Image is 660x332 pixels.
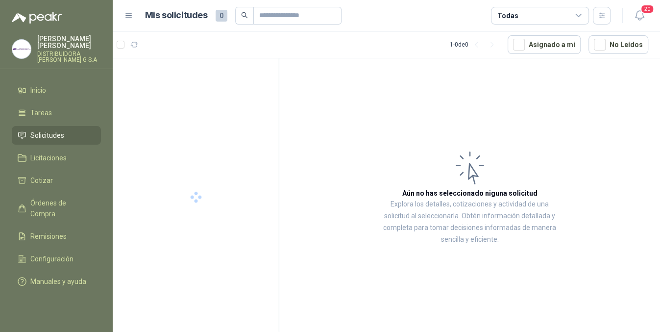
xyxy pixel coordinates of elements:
[30,276,86,287] span: Manuales y ayuda
[12,171,101,190] a: Cotizar
[12,103,101,122] a: Tareas
[12,40,31,58] img: Company Logo
[37,51,101,63] p: DISTRIBUIDORA [PERSON_NAME] G S.A
[30,85,46,96] span: Inicio
[30,175,53,186] span: Cotizar
[30,130,64,141] span: Solicitudes
[588,35,648,54] button: No Leídos
[241,12,248,19] span: search
[640,4,654,14] span: 20
[30,231,67,242] span: Remisiones
[12,227,101,246] a: Remisiones
[450,37,500,52] div: 1 - 0 de 0
[30,153,67,163] span: Licitaciones
[497,10,518,21] div: Todas
[12,250,101,268] a: Configuración
[12,12,62,24] img: Logo peakr
[12,81,101,100] a: Inicio
[145,8,208,23] h1: Mis solicitudes
[30,254,73,264] span: Configuración
[12,126,101,145] a: Solicitudes
[30,198,92,219] span: Órdenes de Compra
[12,194,101,223] a: Órdenes de Compra
[12,272,101,291] a: Manuales y ayuda
[30,107,52,118] span: Tareas
[37,35,101,49] p: [PERSON_NAME] [PERSON_NAME]
[508,35,581,54] button: Asignado a mi
[216,10,227,22] span: 0
[377,199,562,246] p: Explora los detalles, cotizaciones y actividad de una solicitud al seleccionarla. Obtén informaci...
[402,188,538,199] h3: Aún no has seleccionado niguna solicitud
[631,7,648,25] button: 20
[12,149,101,167] a: Licitaciones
